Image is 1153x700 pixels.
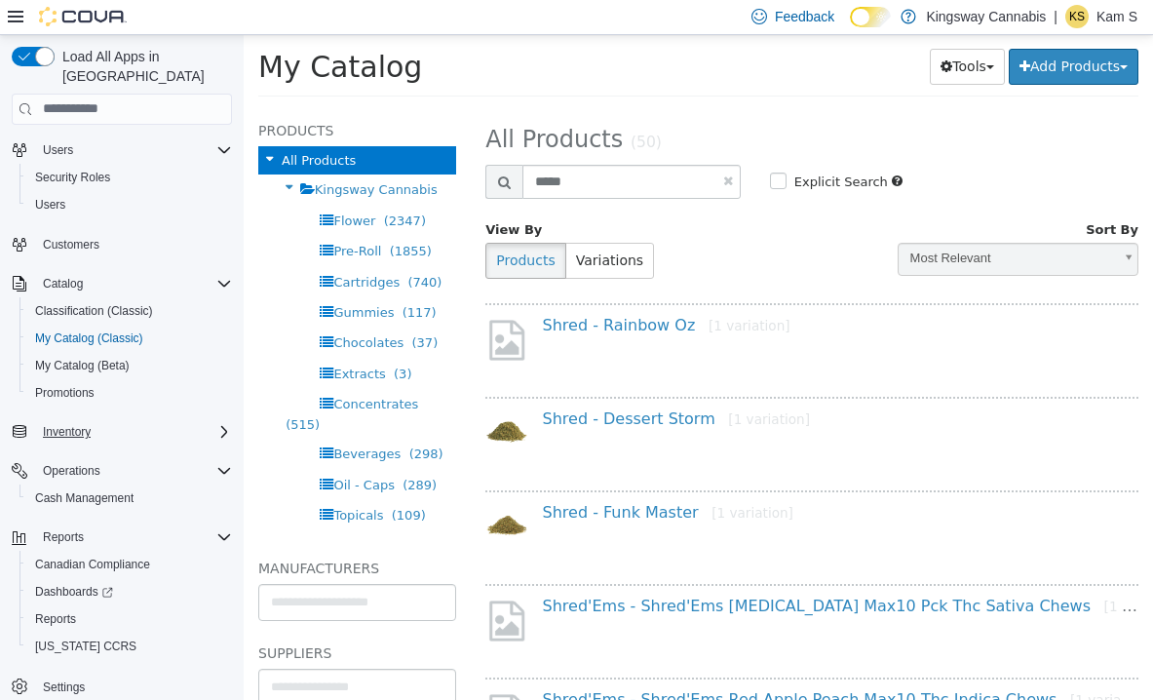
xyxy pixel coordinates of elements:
[826,657,908,673] small: [1 variation]
[1065,5,1089,28] div: Kam S
[27,193,232,216] span: Users
[299,281,547,299] a: Shred - Rainbow Oz[1 variation]
[35,303,153,319] span: Classification (Classic)
[35,674,232,698] span: Settings
[242,282,284,328] img: missing-image.png
[19,164,240,191] button: Security Roles
[27,607,232,631] span: Reports
[27,299,161,323] a: Classification (Classic)
[242,187,298,202] span: View By
[35,358,130,373] span: My Catalog (Beta)
[299,562,942,580] a: Shred'Ems - Shred'Ems [MEDICAL_DATA] Max10 Pck Thc Sativa Chews[1 variation]
[146,209,188,223] span: (1855)
[159,270,193,285] span: (117)
[35,233,107,256] a: Customers
[242,563,284,608] img: missing-image.png
[35,420,232,444] span: Inventory
[19,297,240,325] button: Classification (Classic)
[43,680,85,695] span: Settings
[775,7,834,26] span: Feedback
[35,584,113,600] span: Dashboards
[850,27,851,28] span: Dark Mode
[299,655,908,674] a: Shred'Ems - Shred'Ems Red Apple Peach Max10 Thc Indica Chews[1 variation]
[242,469,284,511] img: 150
[27,381,232,405] span: Promotions
[27,166,118,189] a: Security Roles
[90,473,139,487] span: Topicals
[15,606,212,630] h5: Suppliers
[19,578,240,605] a: Dashboards
[242,375,284,417] img: 150
[90,240,156,254] span: Cartridges
[654,208,895,241] a: Most Relevant
[159,443,193,457] span: (289)
[27,354,232,377] span: My Catalog (Beta)
[35,138,232,162] span: Users
[465,283,547,298] small: [1 variation]
[546,137,644,157] label: Explicit Search
[468,470,550,486] small: [1 variation]
[27,299,232,323] span: Classification (Classic)
[655,209,868,239] span: Most Relevant
[4,270,240,297] button: Catalog
[19,605,240,633] button: Reports
[27,635,144,658] a: [US_STATE] CCRS
[166,411,200,426] span: (298)
[4,457,240,485] button: Operations
[90,300,160,315] span: Chocolates
[150,331,168,346] span: (3)
[43,276,83,292] span: Catalog
[43,237,99,253] span: Customers
[35,420,98,444] button: Inventory
[19,633,240,660] button: [US_STATE] CCRS
[850,7,891,27] input: Dark Mode
[148,473,182,487] span: (109)
[71,147,194,162] span: Kingsway Cannabis
[27,486,232,510] span: Cash Management
[35,272,232,295] span: Catalog
[27,327,232,350] span: My Catalog (Classic)
[4,672,240,700] button: Settings
[27,381,102,405] a: Promotions
[15,15,178,49] span: My Catalog
[1096,5,1137,28] p: Kam S
[842,187,895,202] span: Sort By
[35,459,108,483] button: Operations
[27,553,158,576] a: Canadian Compliance
[43,529,84,545] span: Reports
[90,209,137,223] span: Pre-Roll
[4,524,240,551] button: Reports
[35,611,76,627] span: Reports
[42,382,76,397] span: (515)
[90,411,157,426] span: Beverages
[27,607,84,631] a: Reports
[27,580,232,603] span: Dashboards
[43,424,91,440] span: Inventory
[27,486,141,510] a: Cash Management
[140,178,182,193] span: (2347)
[90,270,150,285] span: Gummies
[387,98,418,116] small: (50)
[27,580,121,603] a: Dashboards
[242,208,322,244] button: Products
[322,208,410,244] button: Variations
[90,331,141,346] span: Extracts
[35,232,232,256] span: Customers
[35,639,136,654] span: [US_STATE] CCRS
[19,485,240,512] button: Cash Management
[4,230,240,258] button: Customers
[35,272,91,295] button: Catalog
[35,676,93,699] a: Settings
[39,7,127,26] img: Cova
[926,5,1046,28] p: Kingsway Cannabis
[35,525,232,549] span: Reports
[35,459,232,483] span: Operations
[1054,5,1057,28] p: |
[35,197,65,213] span: Users
[90,443,150,457] span: Oil - Caps
[90,178,132,193] span: Flower
[299,468,550,486] a: Shred - Funk Master[1 variation]
[27,553,232,576] span: Canadian Compliance
[19,551,240,578] button: Canadian Compliance
[19,352,240,379] button: My Catalog (Beta)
